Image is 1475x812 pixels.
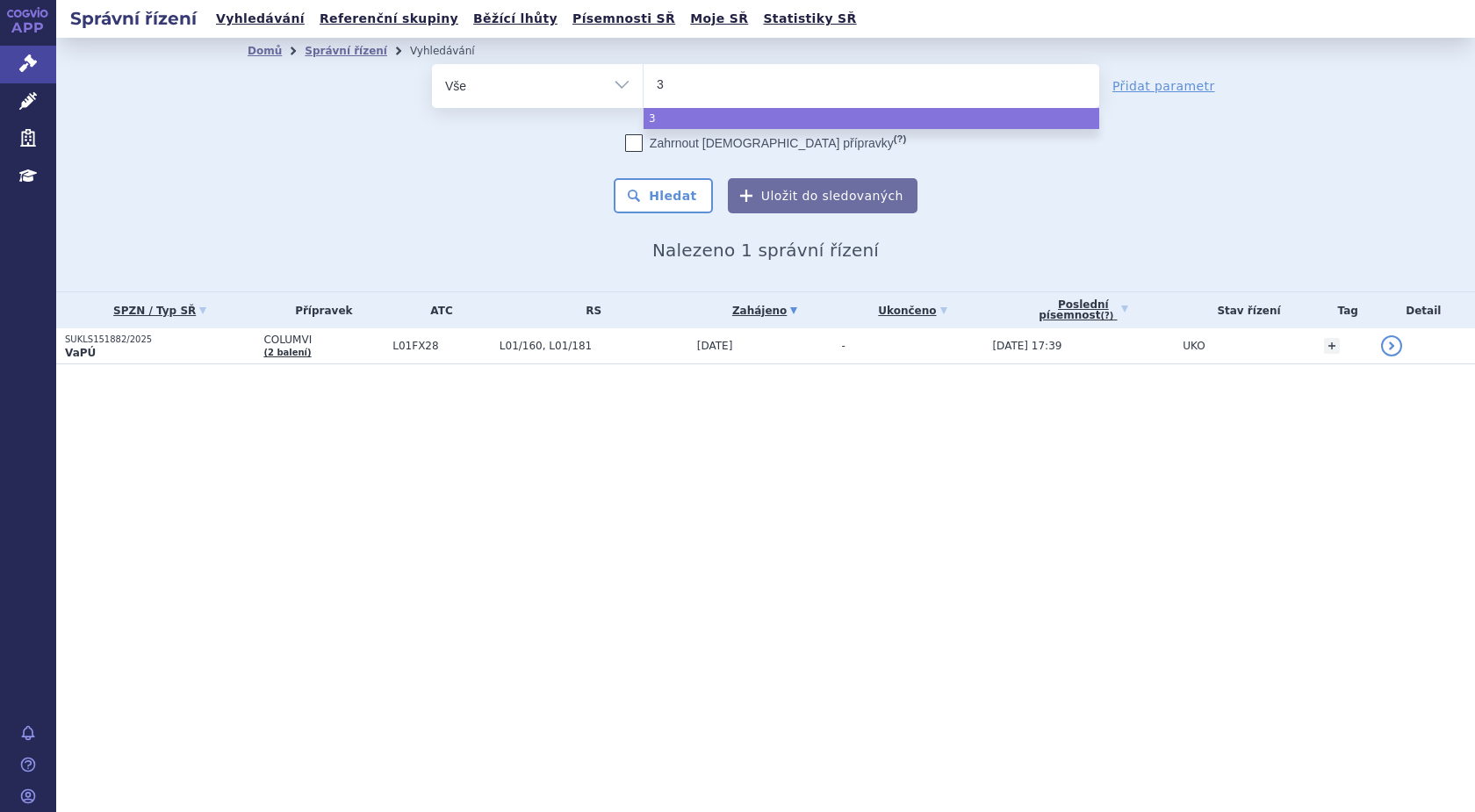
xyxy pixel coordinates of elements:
a: Správní řízení [305,45,387,57]
th: ATC [384,292,491,328]
a: Písemnosti SŘ [567,7,680,31]
th: Detail [1372,292,1475,328]
span: Nalezeno 1 správní řízení [652,240,879,261]
h2: Správní řízení [56,6,211,31]
li: Vyhledávání [410,38,498,64]
th: Tag [1315,292,1372,328]
span: [DATE] [697,340,733,352]
span: - [841,340,845,352]
a: Zahájeno [697,298,833,323]
button: Hledat [614,178,713,213]
span: [DATE] 17:39 [992,340,1061,352]
th: Stav řízení [1174,292,1314,328]
a: Běžící lhůty [468,7,563,31]
a: Referenční skupiny [314,7,464,31]
a: Přidat parametr [1112,77,1215,95]
a: Statistiky SŘ [758,7,861,31]
a: Ukončeno [841,298,983,323]
p: SUKLS151882/2025 [65,334,255,346]
label: Zahrnout [DEMOGRAPHIC_DATA] přípravky [625,134,906,152]
span: L01/160, L01/181 [500,340,688,352]
a: Moje SŘ [685,7,753,31]
span: L01FX28 [392,340,491,352]
li: 3 [644,108,1099,129]
a: SPZN / Typ SŘ [65,298,255,323]
abbr: (?) [1100,311,1113,321]
strong: VaPÚ [65,347,96,359]
button: Uložit do sledovaných [728,178,917,213]
span: UKO [1183,340,1205,352]
a: (2 balení) [263,348,311,357]
a: Vyhledávání [211,7,310,31]
a: Poslednípísemnost(?) [992,292,1174,328]
a: detail [1381,335,1402,356]
span: COLUMVI [263,334,384,346]
th: Přípravek [255,292,384,328]
a: Domů [248,45,282,57]
a: + [1324,338,1340,354]
abbr: (?) [894,133,906,145]
th: RS [491,292,688,328]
